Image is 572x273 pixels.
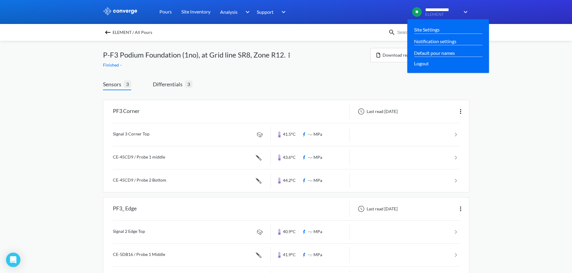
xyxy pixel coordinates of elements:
[395,29,468,36] input: Search for a sensor by name
[241,8,251,16] img: downArrow.svg
[414,60,429,67] span: Logout
[185,80,192,88] span: 3
[103,80,124,88] span: Sensors
[220,8,238,16] span: Analysis
[355,108,399,115] div: Last read [DATE]
[425,12,460,17] span: ELEMENT
[153,80,185,88] span: Differentials
[355,205,399,212] div: Last read [DATE]
[113,28,152,37] span: ELEMENT / All Pours
[103,7,138,15] img: logo_ewhite.svg
[103,62,120,67] span: Finished
[414,26,440,33] a: Site Settings
[278,8,287,16] img: downArrow.svg
[113,104,140,119] div: PF3 Corner
[286,52,293,59] img: more.svg
[460,8,469,16] img: downArrow.svg
[257,8,274,16] span: Support
[388,29,395,36] img: icon-search.svg
[370,48,421,62] button: Download report
[377,53,380,58] img: icon-file.svg
[457,205,464,212] img: more.svg
[113,201,137,217] div: PF3_ Edge
[120,62,123,67] span: -
[103,49,286,61] span: P-F3 Podium Foundation (1no), at Grid line SR8, Zone R12.
[457,108,464,115] img: more.svg
[414,49,455,57] a: Default pour names
[414,37,456,45] a: Notification settings
[104,29,111,36] img: backspace.svg
[6,253,20,267] div: Open Intercom Messenger
[124,80,131,88] span: 3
